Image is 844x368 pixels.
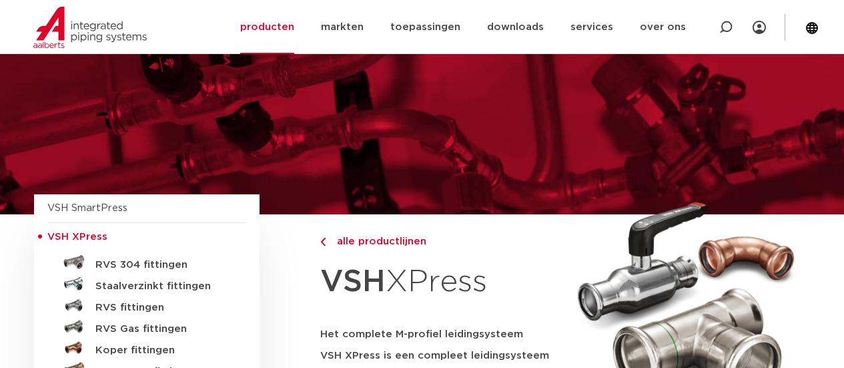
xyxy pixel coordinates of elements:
a: Koper fittingen [47,337,246,359]
a: RVS Gas fittingen [47,316,246,337]
h5: RVS fittingen [95,302,228,314]
a: alle productlijnen [320,234,562,250]
img: chevron-right.svg [320,238,326,246]
a: RVS 304 fittingen [47,252,246,273]
h5: Staalverzinkt fittingen [95,281,228,293]
span: alle productlijnen [329,236,426,246]
a: RVS fittingen [47,295,246,316]
strong: VSH [320,266,386,297]
a: Staalverzinkt fittingen [47,273,246,295]
a: VSH SmartPress [47,203,127,213]
h5: RVS Gas fittingen [95,323,228,335]
span: VSH XPress [47,232,107,242]
h5: Koper fittingen [95,345,228,357]
h1: XPress [320,256,562,308]
h5: RVS 304 fittingen [95,259,228,271]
